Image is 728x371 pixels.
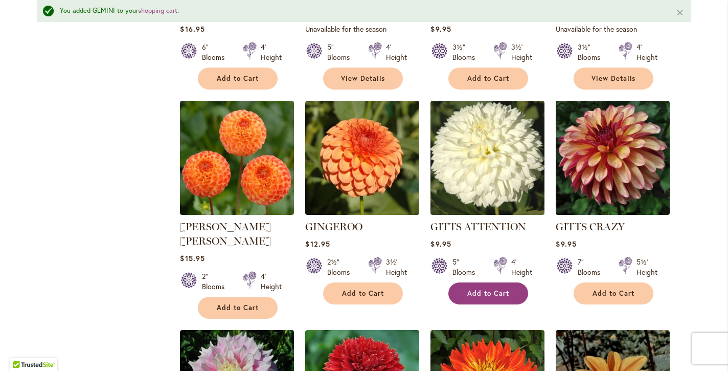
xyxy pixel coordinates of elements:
p: Unavailable for the season [305,24,419,34]
span: $9.95 [430,24,451,34]
a: GINGEROO [305,221,362,233]
button: Add to Cart [448,282,528,304]
span: $16.95 [180,24,204,34]
div: 4' Height [511,257,532,277]
div: 3½" Blooms [452,42,481,62]
img: Gitts Crazy [556,101,670,215]
iframe: Launch Accessibility Center [8,335,36,363]
div: 3½' Height [511,42,532,62]
a: GITTS ATTENTION [430,221,526,233]
button: Add to Cart [574,282,653,304]
div: 6" Blooms [202,42,231,62]
div: 4' Height [636,42,657,62]
a: GITTS CRAZY [556,221,625,233]
div: 7" Blooms [578,257,606,277]
span: $9.95 [430,239,451,249]
span: View Details [341,74,385,83]
div: 3½' Height [386,257,407,277]
div: 5" Blooms [452,257,481,277]
span: Add to Cart [467,289,509,298]
div: 2½" Blooms [327,257,356,277]
div: 3½" Blooms [578,42,606,62]
div: 5½' Height [636,257,657,277]
a: [PERSON_NAME] [PERSON_NAME] [180,221,271,247]
span: $12.95 [305,239,330,249]
button: Add to Cart [323,282,403,304]
div: 2" Blooms [202,271,231,292]
img: GINGER WILLO [180,101,294,215]
button: Add to Cart [448,68,528,90]
span: Add to Cart [217,74,259,83]
img: GINGEROO [305,101,419,215]
a: GITTS ATTENTION [430,207,544,217]
a: View Details [574,68,653,90]
a: Gitts Crazy [556,207,670,217]
a: GINGEROO [305,207,419,217]
div: 4' Height [261,42,282,62]
div: 4' Height [261,271,282,292]
button: Add to Cart [198,297,278,319]
span: Add to Cart [467,74,509,83]
div: 5" Blooms [327,42,356,62]
span: Add to Cart [217,303,259,312]
a: shopping cart [138,6,177,15]
a: View Details [323,68,403,90]
div: You added GEMINI to your . [60,6,661,16]
span: Add to Cart [342,289,384,298]
img: GITTS ATTENTION [430,101,544,215]
a: GINGER WILLO [180,207,294,217]
span: Add to Cart [593,289,634,298]
div: 4' Height [386,42,407,62]
span: View Details [591,74,635,83]
span: $9.95 [556,239,576,249]
p: Unavailable for the season [556,24,670,34]
button: Add to Cart [198,68,278,90]
span: $15.95 [180,253,204,263]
